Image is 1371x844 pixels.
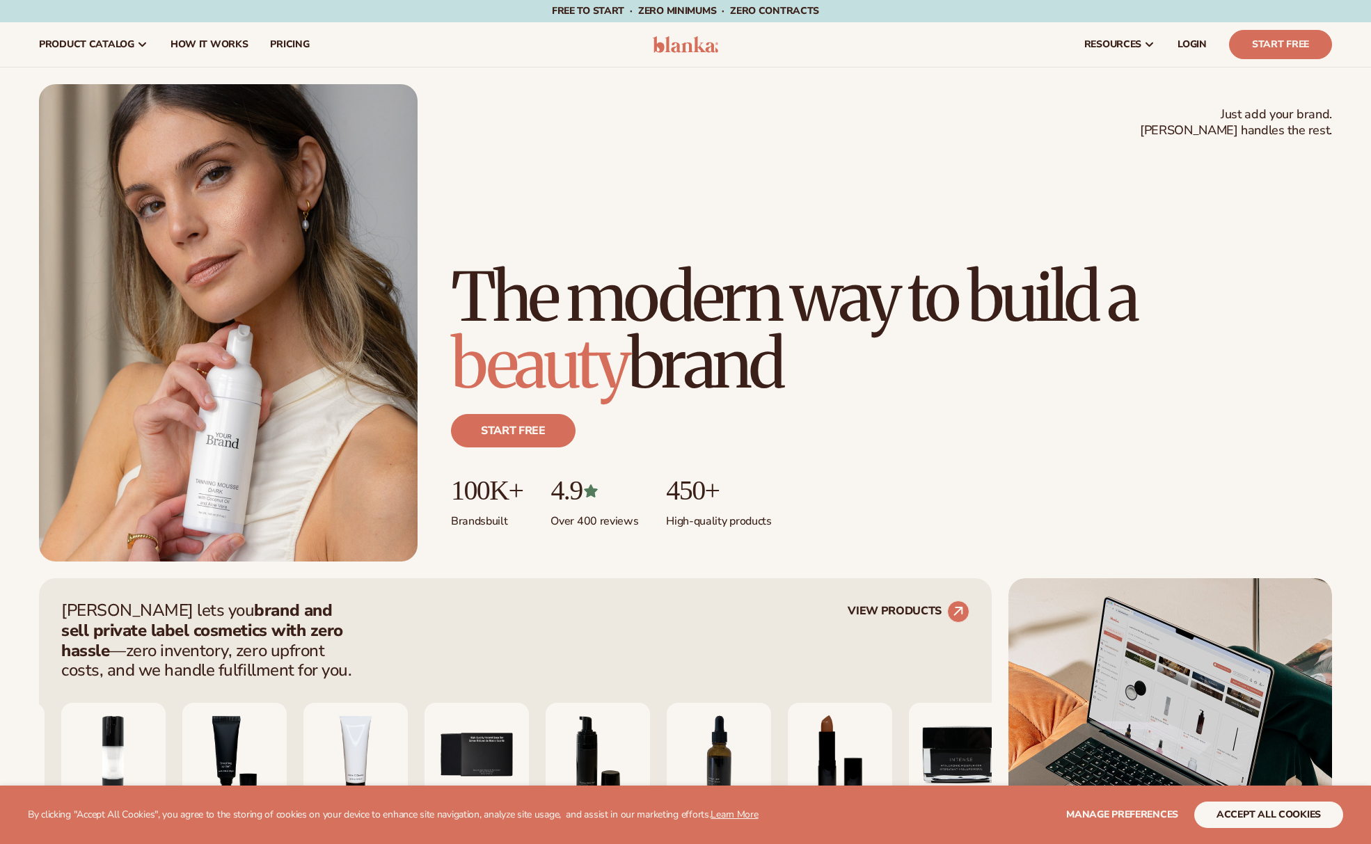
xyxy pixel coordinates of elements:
[909,703,1013,807] img: Moisturizer.
[451,475,523,506] p: 100K+
[552,4,819,17] span: Free to start · ZERO minimums · ZERO contracts
[1073,22,1166,67] a: resources
[550,475,638,506] p: 4.9
[1229,30,1332,59] a: Start Free
[171,39,248,50] span: How It Works
[425,703,529,807] img: Nature bar of soap.
[39,84,418,562] img: Female holding tanning mousse.
[1166,22,1218,67] a: LOGIN
[666,475,771,506] p: 450+
[39,39,134,50] span: product catalog
[451,264,1332,397] h1: The modern way to build a brand
[451,506,523,529] p: Brands built
[666,506,771,529] p: High-quality products
[61,600,360,680] p: [PERSON_NAME] lets you —zero inventory, zero upfront costs, and we handle fulfillment for you.
[61,599,343,662] strong: brand and sell private label cosmetics with zero hassle
[653,36,719,53] img: logo
[61,703,166,807] img: Moisturizing lotion.
[550,506,638,529] p: Over 400 reviews
[546,703,650,807] img: Foaming beard wash.
[451,414,576,447] a: Start free
[711,808,758,821] a: Learn More
[1140,106,1332,139] span: Just add your brand. [PERSON_NAME] handles the rest.
[28,22,159,67] a: product catalog
[182,703,287,807] img: Smoothing lip balm.
[270,39,309,50] span: pricing
[1178,39,1207,50] span: LOGIN
[1084,39,1141,50] span: resources
[1194,802,1343,828] button: accept all cookies
[303,703,408,807] img: Vitamin c cleanser.
[451,322,628,406] span: beauty
[159,22,260,67] a: How It Works
[667,703,771,807] img: Collagen and retinol serum.
[259,22,320,67] a: pricing
[788,703,892,807] img: Luxury cream lipstick.
[1066,802,1178,828] button: Manage preferences
[28,809,759,821] p: By clicking "Accept All Cookies", you agree to the storing of cookies on your device to enhance s...
[848,600,969,623] a: VIEW PRODUCTS
[1066,808,1178,821] span: Manage preferences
